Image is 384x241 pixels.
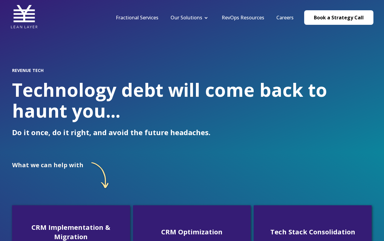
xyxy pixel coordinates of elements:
h3: CRM Optimization [138,227,246,236]
div: Navigation Menu [110,14,300,21]
a: Book a Strategy Call [304,10,373,25]
a: Our Solutions [171,14,202,21]
a: RevOps Resources [222,14,264,21]
a: Fractional Services [116,14,158,21]
h3: Tech Stack Consolidation [259,227,367,236]
img: Lean Layer Logo [11,3,38,30]
p: Do it once, do it right, and avoid the future headaches. [12,128,372,137]
h2: What we can help with [12,161,83,168]
h1: Technology debt will come back to haunt you... [12,80,372,121]
h2: REVENUE TECH [12,68,372,73]
a: Careers [276,14,294,21]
